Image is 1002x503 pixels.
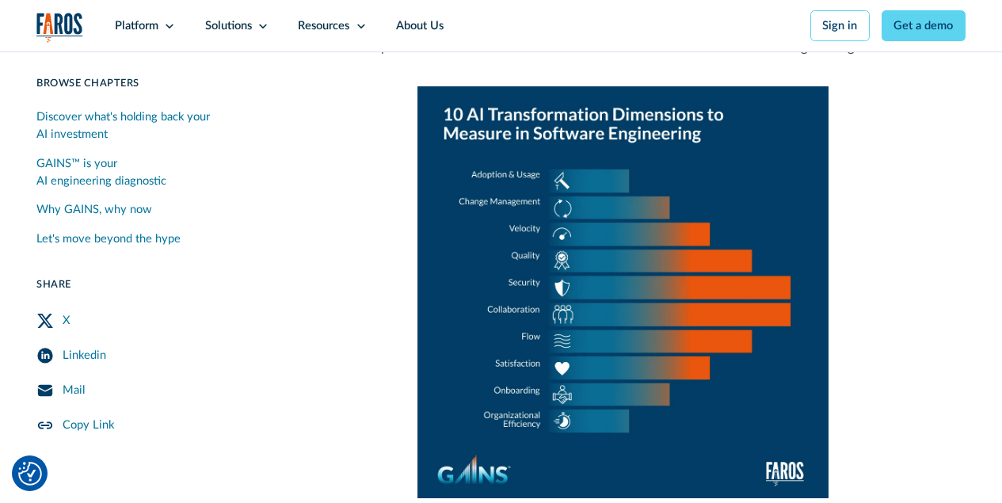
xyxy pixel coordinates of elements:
a: Copy Link [36,408,246,443]
div: X [63,312,70,330]
a: Discover what's holding back your AI investment [36,102,246,149]
a: Twitter Share [36,303,246,338]
div: Let's move beyond the hype [36,230,181,247]
div: Share [36,276,246,292]
img: Revisit consent button [18,462,42,486]
div: Why GAINS, why now [36,201,152,219]
img: 10 AI transformation dimensions for software engineering measured by GAINS™ [417,86,829,497]
div: Discover what's holding back your AI investment [36,109,246,143]
a: Sign in [810,10,870,41]
div: Copy Link [63,417,114,434]
a: Get a demo [882,10,966,41]
div: GAINS™ is your AI engineering diagnostic [36,154,246,189]
button: Cookie Settings [18,462,42,486]
a: Why GAINS, why now [36,195,246,224]
a: LinkedIn Share [36,338,246,373]
a: Let's move beyond the hype [36,224,246,253]
div: Mail [63,382,85,399]
div: Linkedin [63,347,106,364]
div: Platform [115,17,158,35]
a: Mail Share [36,373,246,408]
a: GAINS™ is your AI engineering diagnostic [36,149,246,196]
div: Resources [298,17,349,35]
img: Logo of the analytics and reporting company Faros. [36,13,83,43]
div: Solutions [205,17,252,35]
a: home [36,13,83,43]
div: Browse Chapters [36,75,246,90]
